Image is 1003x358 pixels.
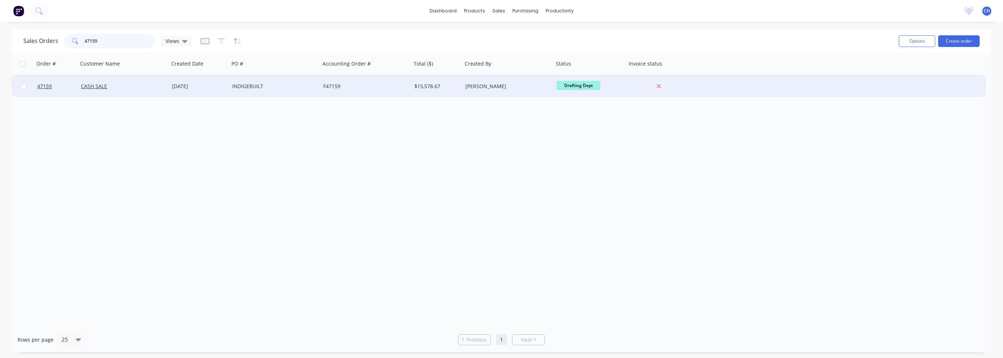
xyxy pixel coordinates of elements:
[556,60,571,67] div: Status
[37,83,52,90] span: 47159
[521,336,532,343] span: Next
[85,34,156,48] input: Search...
[232,83,313,90] div: INDIGEBUILT
[489,5,509,16] div: sales
[23,38,58,44] h1: Sales Orders
[557,81,600,90] span: Drafting Dept
[629,60,662,67] div: Invoice status
[465,83,546,90] div: [PERSON_NAME]
[455,334,548,345] ul: Pagination
[17,336,54,343] span: Rows per page
[465,60,491,67] div: Created By
[172,83,226,90] div: [DATE]
[984,8,990,14] span: CH
[460,5,489,16] div: products
[80,60,120,67] div: Customer Name
[37,75,81,97] a: 47159
[466,336,487,343] span: Previous
[81,83,107,90] a: CASH SALE
[13,5,24,16] img: Factory
[938,35,980,47] button: Create order
[323,83,404,90] div: F47159
[231,60,243,67] div: PO #
[323,60,371,67] div: Accounting Order #
[542,5,577,16] div: productivity
[458,336,491,343] a: Previous page
[414,83,457,90] div: $15,578.67
[36,60,56,67] div: Order #
[509,5,542,16] div: purchasing
[496,334,507,345] a: Page 1 is your current page
[899,35,935,47] button: Options
[426,5,460,16] a: dashboard
[165,37,179,45] span: Views
[512,336,545,343] a: Next page
[414,60,433,67] div: Total ($)
[171,60,203,67] div: Created Date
